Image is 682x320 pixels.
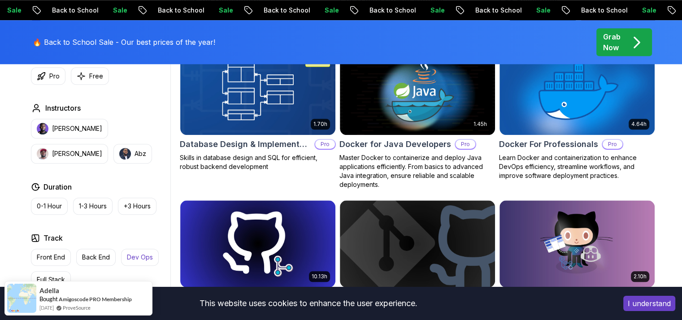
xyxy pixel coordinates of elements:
[312,273,327,280] p: 10.13h
[102,6,130,15] p: Sale
[121,249,159,266] button: Dev Ops
[419,6,448,15] p: Sale
[37,148,48,160] img: instructor img
[7,294,610,313] div: This website uses cookies to enhance the user experience.
[570,6,631,15] p: Back to School
[37,275,65,284] p: Full Stack
[603,140,622,149] p: Pro
[499,153,655,180] p: Learn Docker and containerization to enhance DevOps efficiency, streamline workflows, and improve...
[631,121,647,128] p: 4.64h
[340,200,495,287] img: Git & GitHub Fundamentals card
[339,200,495,315] a: Git & GitHub Fundamentals cardGit & GitHub FundamentalsLearn the fundamentals of Git and GitHub.
[358,6,419,15] p: Back to School
[339,153,495,189] p: Master Docker to containerize and deploy Java applications efficiently. From basics to advanced J...
[180,153,336,171] p: Skills in database design and SQL for efficient, robust backend development
[49,72,60,81] p: Pro
[603,31,621,53] p: Grab Now
[180,138,311,151] h2: Database Design & Implementation
[315,140,335,149] p: Pro
[147,6,208,15] p: Back to School
[45,103,81,113] h2: Instructors
[339,138,451,151] h2: Docker for Java Developers
[464,6,525,15] p: Back to School
[124,202,151,211] p: +3 Hours
[39,287,59,294] span: Adella
[180,200,335,287] img: Git for Professionals card
[52,149,102,158] p: [PERSON_NAME]
[473,121,487,128] p: 1.45h
[39,295,58,303] span: Bought
[43,182,72,192] h2: Duration
[73,198,113,215] button: 1-3 Hours
[31,67,65,85] button: Pro
[71,67,109,85] button: Free
[623,296,675,311] button: Accept cookies
[52,124,102,133] p: [PERSON_NAME]
[525,6,554,15] p: Sale
[499,138,598,151] h2: Docker For Professionals
[37,202,62,211] p: 0-1 Hour
[313,6,342,15] p: Sale
[500,200,655,287] img: GitHub Toolkit card
[37,123,48,134] img: instructor img
[43,233,63,243] h2: Track
[82,253,110,262] p: Back End
[180,48,335,135] img: Database Design & Implementation card
[135,149,146,158] p: Abz
[59,295,132,303] a: Amigoscode PRO Membership
[456,140,475,149] p: Pro
[89,72,103,81] p: Free
[339,48,495,189] a: Docker for Java Developers card1.45hDocker for Java DevelopersProMaster Docker to containerize an...
[63,304,91,311] a: ProveSource
[208,6,236,15] p: Sale
[33,37,215,48] p: 🔥 Back to School Sale - Our best prices of the year!
[31,249,71,266] button: Front End
[41,6,102,15] p: Back to School
[31,144,108,164] button: instructor img[PERSON_NAME]
[31,271,71,288] button: Full Stack
[76,249,116,266] button: Back End
[113,144,152,164] button: instructor imgAbz
[252,6,313,15] p: Back to School
[634,273,647,280] p: 2.10h
[31,198,68,215] button: 0-1 Hour
[39,304,54,311] span: [DATE]
[499,48,655,180] a: Docker For Professionals card4.64hDocker For ProfessionalsProLearn Docker and containerization to...
[119,148,131,160] img: instructor img
[180,48,336,171] a: Database Design & Implementation card1.70hNEWDatabase Design & ImplementationProSkills in databas...
[313,121,327,128] p: 1.70h
[37,253,65,262] p: Front End
[340,48,495,135] img: Docker for Java Developers card
[500,48,655,135] img: Docker For Professionals card
[127,253,153,262] p: Dev Ops
[7,284,36,313] img: provesource social proof notification image
[118,198,156,215] button: +3 Hours
[631,6,660,15] p: Sale
[79,202,107,211] p: 1-3 Hours
[31,119,108,138] button: instructor img[PERSON_NAME]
